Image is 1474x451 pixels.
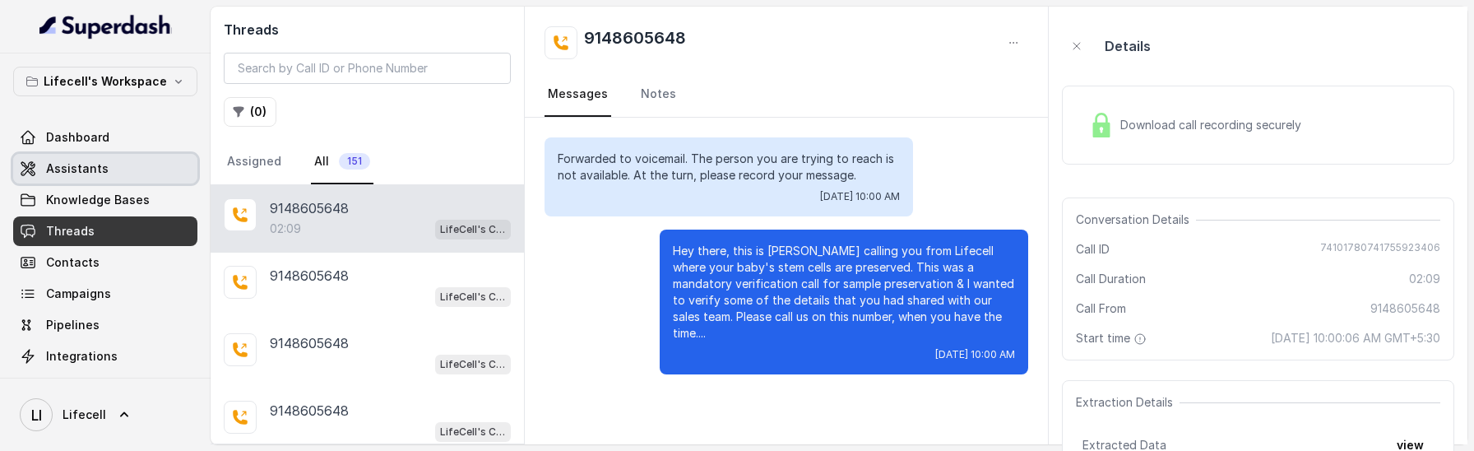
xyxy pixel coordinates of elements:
span: 02:09 [1409,271,1440,287]
nav: Tabs [545,72,1028,117]
span: Call Duration [1076,271,1146,287]
span: Dashboard [46,129,109,146]
p: Forwarded to voicemail. The person you are trying to reach is not available. At the turn, please ... [558,151,900,184]
p: Lifecell's Workspace [44,72,167,91]
span: Call ID [1076,241,1110,258]
a: Knowledge Bases [13,185,197,215]
img: Lock Icon [1089,113,1114,137]
a: Threads [13,216,197,246]
a: API Settings [13,373,197,402]
span: Threads [46,223,95,239]
a: Notes [637,72,679,117]
span: Integrations [46,348,118,365]
button: Lifecell's Workspace [13,67,197,96]
p: LifeCell's Call Assistant [440,221,506,238]
span: 74101780741755923406 [1320,241,1440,258]
span: Knowledge Bases [46,192,150,208]
span: Extraction Details [1076,394,1180,411]
span: Call From [1076,300,1126,317]
a: Messages [545,72,611,117]
h2: 9148605648 [584,26,686,59]
p: 9148605648 [270,333,349,353]
a: Integrations [13,342,197,371]
button: (0) [224,97,276,127]
p: LifeCell's Call Assistant [440,424,506,440]
span: 9148605648 [1370,300,1440,317]
a: All151 [311,140,373,184]
p: LifeCell's Call Assistant [440,289,506,305]
h2: Threads [224,20,511,40]
img: light.svg [39,13,172,40]
span: Conversation Details [1076,212,1196,228]
a: Campaigns [13,279,197,309]
span: [DATE] 10:00:06 AM GMT+5:30 [1271,330,1440,346]
span: [DATE] 10:00 AM [820,190,900,203]
span: Lifecell [63,407,106,423]
span: Campaigns [46,286,111,302]
a: Assistants [13,154,197,184]
input: Search by Call ID or Phone Number [224,53,511,84]
p: LifeCell's Call Assistant [440,356,506,373]
p: Details [1105,36,1151,56]
span: Pipelines [46,317,100,333]
a: Dashboard [13,123,197,152]
p: 9148605648 [270,401,349,421]
text: LI [31,407,42,424]
a: Lifecell [13,392,197,438]
a: Assigned [224,140,285,184]
span: Contacts [46,254,100,271]
p: 9148605648 [270,198,349,218]
p: 9148605648 [270,266,349,286]
span: Download call recording securely [1120,117,1308,133]
span: Start time [1076,330,1150,346]
span: Assistants [46,160,109,177]
p: 02:09 [270,221,301,237]
nav: Tabs [224,140,511,184]
p: Hey there, this is [PERSON_NAME] calling you from Lifecell where your baby's stem cells are prese... [673,243,1015,342]
a: Pipelines [13,310,197,340]
span: [DATE] 10:00 AM [935,348,1015,361]
span: 151 [339,153,370,170]
a: Contacts [13,248,197,277]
